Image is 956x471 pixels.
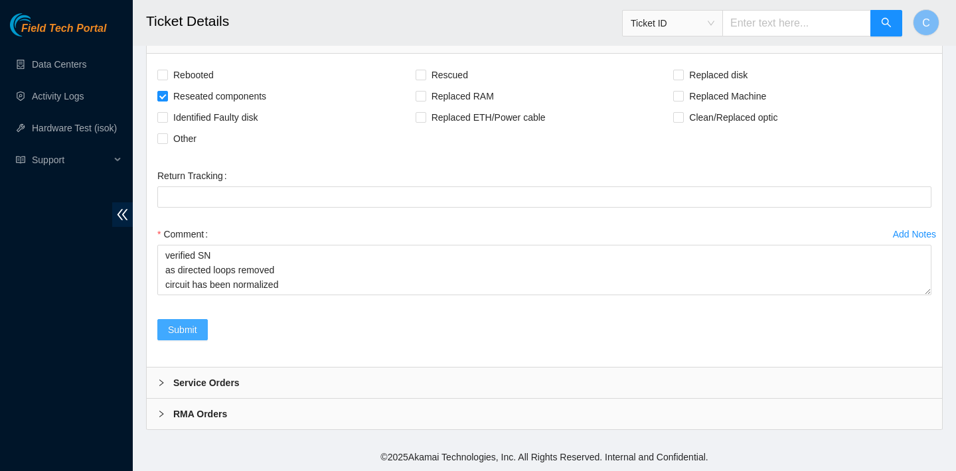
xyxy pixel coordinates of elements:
[922,15,930,31] span: C
[913,9,939,36] button: C
[892,224,937,245] button: Add Notes
[32,147,110,173] span: Support
[684,86,771,107] span: Replaced Machine
[157,186,931,208] input: Return Tracking
[168,86,272,107] span: Reseated components
[173,407,227,421] b: RMA Orders
[870,10,902,36] button: search
[112,202,133,227] span: double-left
[133,443,956,471] footer: © 2025 Akamai Technologies, Inc. All Rights Reserved. Internal and Confidential.
[168,64,219,86] span: Rebooted
[157,319,208,340] button: Submit
[10,24,106,41] a: Akamai TechnologiesField Tech Portal
[426,86,499,107] span: Replaced RAM
[147,368,942,398] div: Service Orders
[157,224,213,245] label: Comment
[684,64,753,86] span: Replaced disk
[147,399,942,429] div: RMA Orders
[722,10,871,36] input: Enter text here...
[157,165,232,186] label: Return Tracking
[893,230,936,239] div: Add Notes
[173,375,240,390] b: Service Orders
[32,123,117,133] a: Hardware Test (isok)
[157,245,931,295] textarea: Comment
[16,155,25,165] span: read
[32,59,86,70] a: Data Centers
[21,23,106,35] span: Field Tech Portal
[881,17,892,30] span: search
[426,107,551,128] span: Replaced ETH/Power cable
[32,91,84,101] a: Activity Logs
[168,128,202,149] span: Other
[157,410,165,418] span: right
[426,64,473,86] span: Rescued
[684,107,783,128] span: Clean/Replaced optic
[631,13,714,33] span: Ticket ID
[10,13,67,36] img: Akamai Technologies
[157,379,165,387] span: right
[168,322,197,337] span: Submit
[168,107,264,128] span: Identified Faulty disk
